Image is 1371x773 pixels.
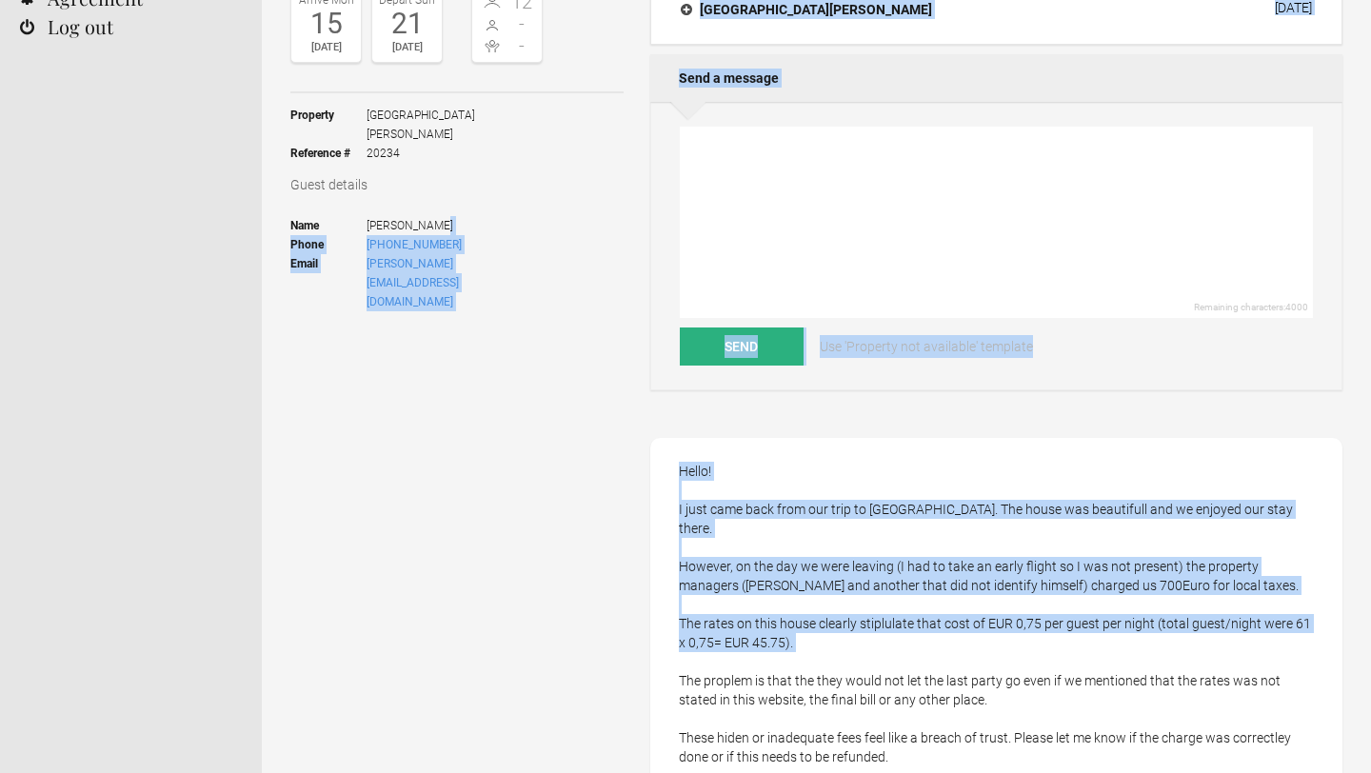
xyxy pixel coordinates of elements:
div: 21 [377,10,437,38]
h3: Guest details [290,175,624,194]
div: [DATE] [377,38,437,57]
strong: Name [290,216,367,235]
span: - [507,14,538,33]
h2: Send a message [650,54,1342,102]
a: Use 'Property not available' template [806,327,1046,366]
div: 15 [296,10,356,38]
button: Send [680,327,804,366]
span: [GEOGRAPHIC_DATA][PERSON_NAME] [367,106,543,144]
span: 20234 [367,144,543,163]
span: [PERSON_NAME] [367,216,543,235]
div: [DATE] [296,38,356,57]
span: - [507,36,538,55]
strong: Reference # [290,144,367,163]
a: [PERSON_NAME][EMAIL_ADDRESS][DOMAIN_NAME] [367,257,459,308]
strong: Phone [290,235,367,254]
strong: Property [290,106,367,144]
strong: Email [290,254,367,311]
a: [PHONE_NUMBER] [367,238,462,251]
